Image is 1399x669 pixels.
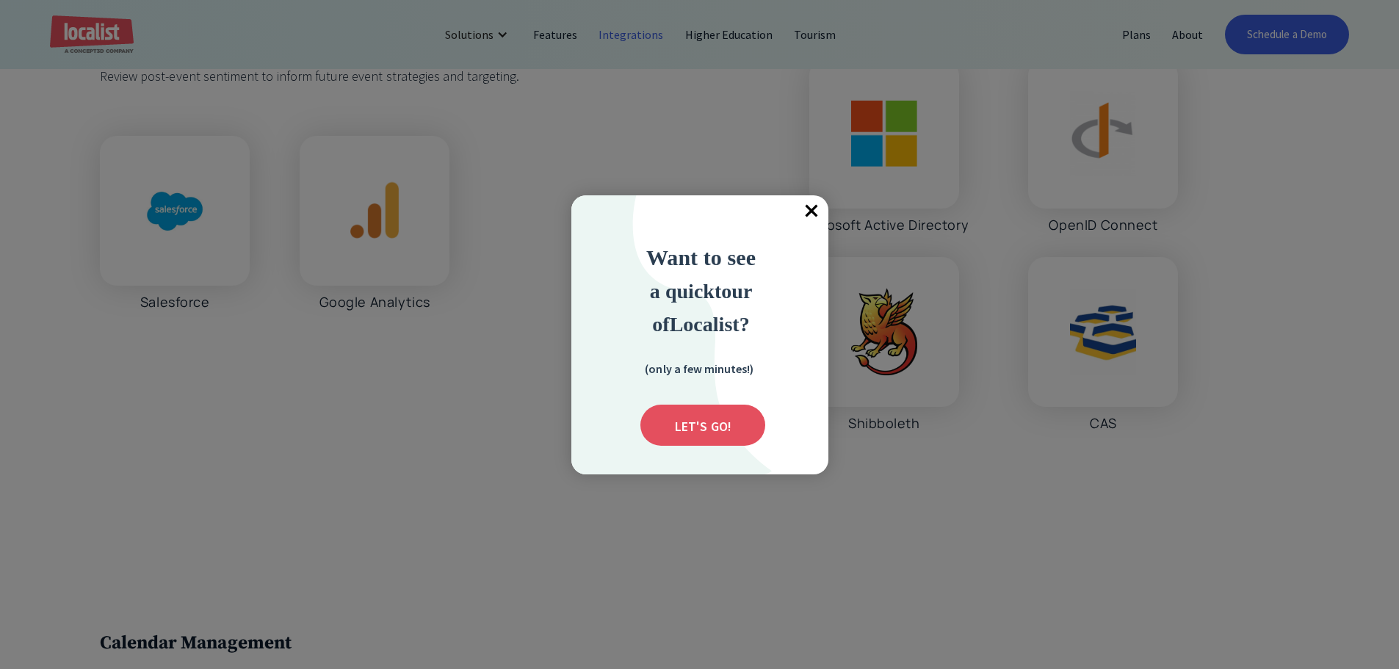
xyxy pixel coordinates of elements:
strong: Want to see [646,245,756,270]
strong: ur of [652,280,752,336]
strong: (only a few minutes!) [645,361,753,376]
span: Close [796,195,828,228]
div: Close popup [796,195,828,228]
span: a quick [650,280,715,303]
div: Want to see a quick tour of Localist? [606,241,797,340]
div: (only a few minutes!) [626,359,773,377]
strong: Localist? [670,313,750,336]
strong: to [715,280,731,303]
div: Submit [640,405,765,446]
